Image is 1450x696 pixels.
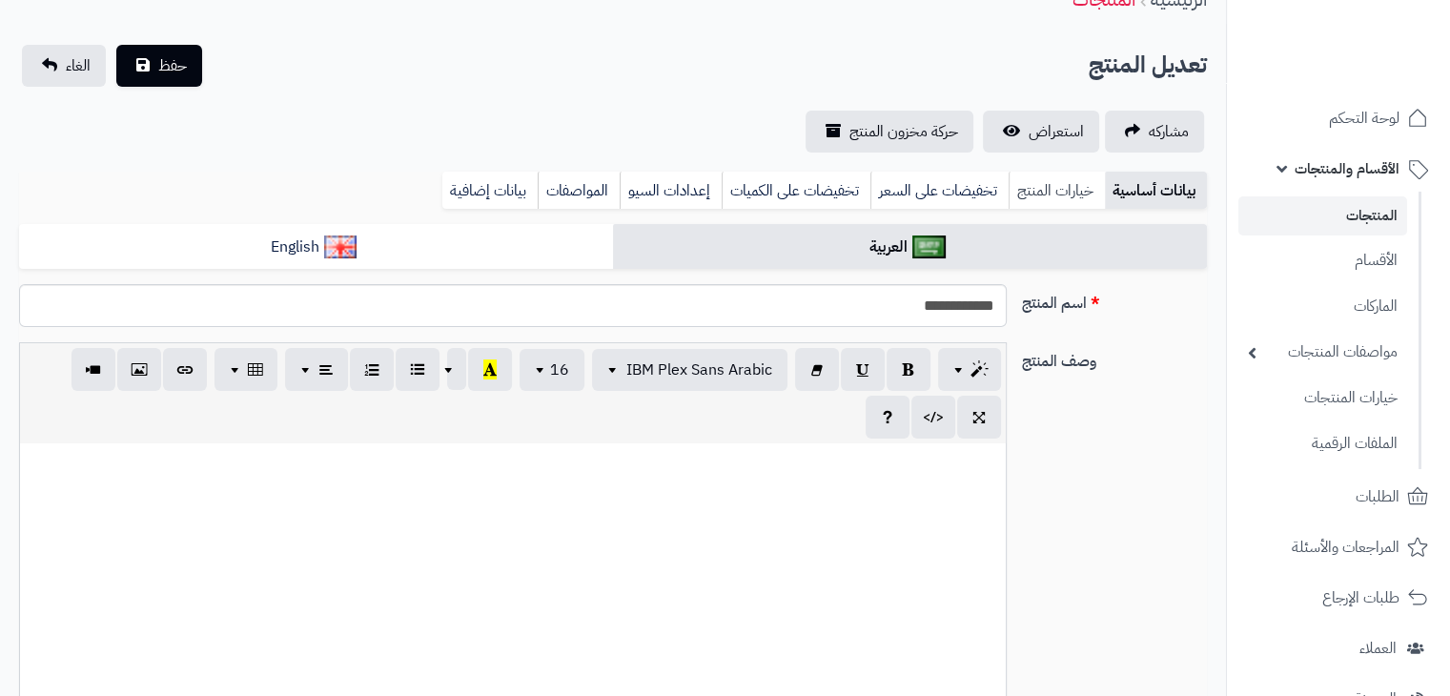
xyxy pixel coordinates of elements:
[1238,196,1407,235] a: المنتجات
[1238,240,1407,281] a: الأقسام
[1292,534,1399,561] span: المراجعات والأسئلة
[1009,172,1105,210] a: خيارات المنتج
[1238,423,1407,464] a: الملفات الرقمية
[22,45,106,87] a: الغاء
[1238,474,1439,520] a: الطلبات
[620,172,722,210] a: إعدادات السيو
[1322,584,1399,611] span: طلبات الإرجاع
[912,235,946,258] img: العربية
[870,172,1009,210] a: تخفيضات على السعر
[520,349,584,391] button: 16
[1238,95,1439,141] a: لوحة التحكم
[324,235,357,258] img: English
[1105,111,1204,153] a: مشاركه
[1238,286,1407,327] a: الماركات
[1014,284,1215,315] label: اسم المنتج
[1149,120,1189,143] span: مشاركه
[1105,172,1207,210] a: بيانات أساسية
[66,54,91,77] span: الغاء
[550,358,569,381] span: 16
[1359,635,1397,662] span: العملاء
[1329,105,1399,132] span: لوحة التحكم
[849,120,958,143] span: حركة مخزون المنتج
[158,54,187,77] span: حفظ
[1356,483,1399,510] span: الطلبات
[806,111,973,153] a: حركة مخزون المنتج
[1320,14,1432,54] img: logo-2.png
[722,172,870,210] a: تخفيضات على الكميات
[1029,120,1084,143] span: استعراض
[1238,524,1439,570] a: المراجعات والأسئلة
[1238,625,1439,671] a: العملاء
[1238,575,1439,621] a: طلبات الإرجاع
[19,224,613,271] a: English
[1014,342,1215,373] label: وصف المنتج
[626,358,772,381] span: IBM Plex Sans Arabic
[983,111,1099,153] a: استعراض
[1295,155,1399,182] span: الأقسام والمنتجات
[538,172,620,210] a: المواصفات
[1089,46,1207,85] h2: تعديل المنتج
[1238,378,1407,419] a: خيارات المنتجات
[592,349,787,391] button: IBM Plex Sans Arabic
[116,45,202,87] button: حفظ
[442,172,538,210] a: بيانات إضافية
[613,224,1207,271] a: العربية
[1238,332,1407,373] a: مواصفات المنتجات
